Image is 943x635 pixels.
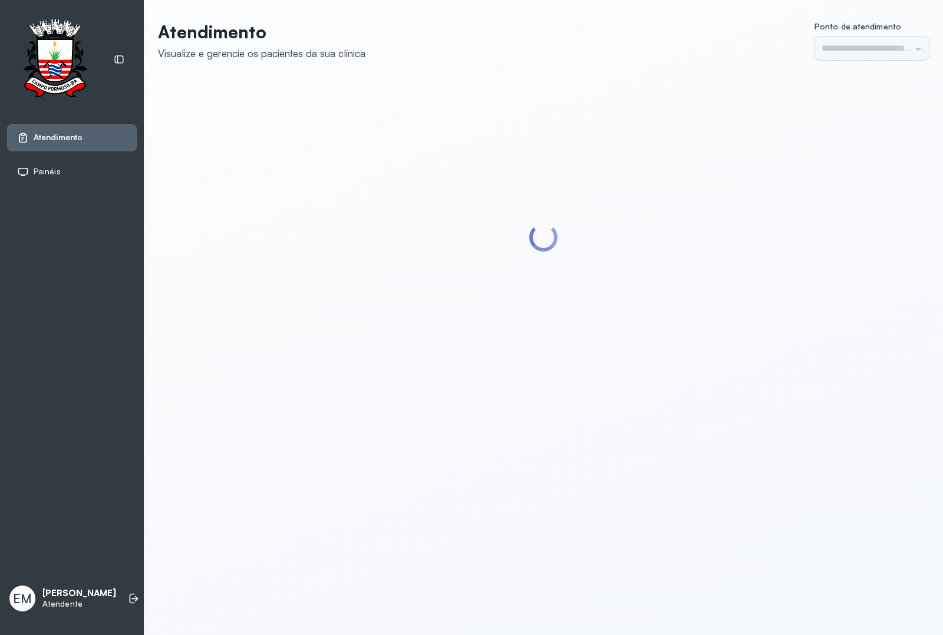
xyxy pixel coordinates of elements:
p: Atendimento [158,21,365,42]
a: Atendimento [17,132,127,144]
p: [PERSON_NAME] [42,588,116,599]
p: Atendente [42,599,116,609]
span: Ponto de atendimento [815,21,901,31]
div: Visualize e gerencie os pacientes da sua clínica [158,47,365,59]
img: Logotipo do estabelecimento [12,19,97,101]
span: Atendimento [34,133,83,143]
span: Painéis [34,167,61,177]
